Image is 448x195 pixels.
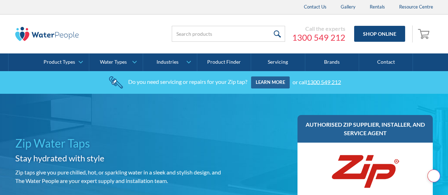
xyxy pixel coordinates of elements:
a: Water Types [89,53,143,71]
img: shopping cart [418,28,431,39]
p: Zip taps give you pure chilled, hot, or sparkling water in a sleek and stylish design. and The Wa... [15,168,221,185]
input: Search products [172,26,285,42]
a: Contact [359,53,413,71]
div: Industries [157,59,178,65]
h1: Zip Water Taps [15,135,221,152]
div: or call [293,78,341,85]
div: Call the experts [292,25,345,32]
h2: Stay hydrated with style [15,152,221,165]
a: Open empty cart [416,25,433,42]
img: Zip [330,150,401,192]
a: Learn more [251,76,290,88]
a: Industries [143,53,197,71]
a: Product Finder [197,53,251,71]
img: The Water People [15,27,79,41]
div: Product Types [44,59,75,65]
a: Shop Online [354,26,405,42]
a: 1300 549 212 [292,32,345,43]
a: Brands [305,53,359,71]
div: Water Types [100,59,127,65]
a: Servicing [251,53,305,71]
a: 1300 549 212 [307,78,341,85]
a: Product Types [35,53,89,71]
h3: Authorised Zip supplier, installer, and service agent [305,120,426,137]
div: Do you need servicing or repairs for your Zip tap? [128,78,247,85]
